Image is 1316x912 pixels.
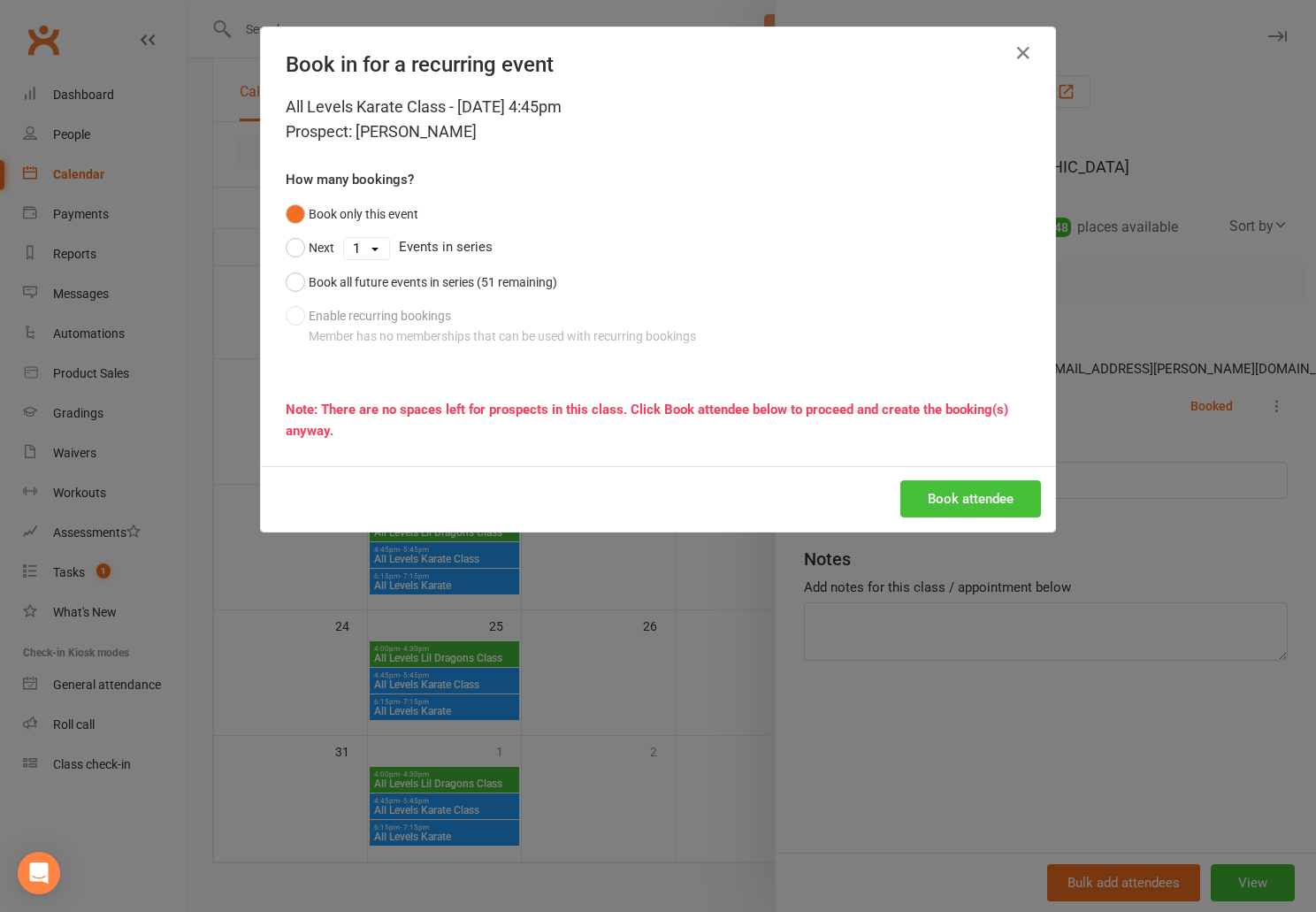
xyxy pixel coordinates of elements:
button: Next [286,231,334,264]
h4: Book in for a recurring event [286,52,1030,77]
div: Events in series [286,231,1030,264]
div: Book all future events in series (51 remaining) [309,272,557,292]
button: Book attendee [900,480,1041,517]
button: Book all future events in series (51 remaining) [286,265,557,299]
button: Book only this event [286,197,418,231]
button: Close [1009,39,1037,67]
div: All Levels Karate Class - [DATE] 4:45pm Prospect: [PERSON_NAME] [286,95,1030,144]
label: How many bookings? [286,169,414,190]
div: Open Intercom Messenger [18,852,60,894]
div: Note: There are no spaces left for prospects in this class. Click Book attendee below to proceed ... [286,399,1030,441]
